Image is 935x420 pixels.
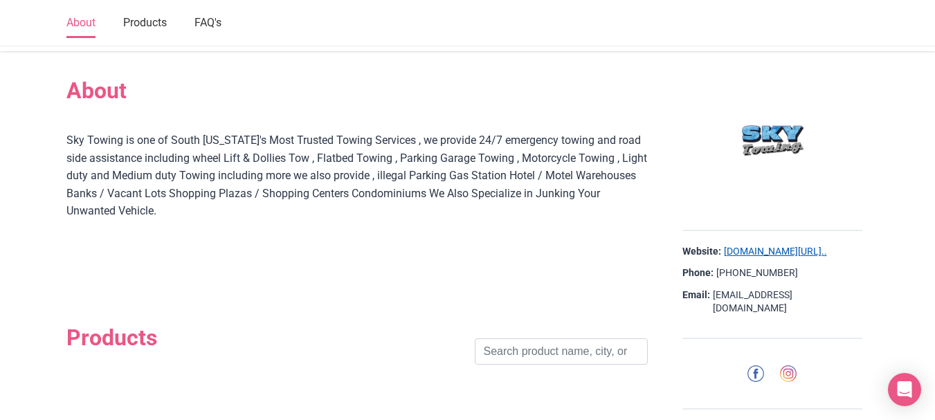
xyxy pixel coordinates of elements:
[66,77,648,104] h2: About
[747,365,764,382] img: facebook-round-01-50ddc191f871d4ecdbe8252d2011563a.svg
[123,9,167,38] a: Products
[682,266,862,280] div: [PHONE_NUMBER]
[682,289,710,302] strong: Email:
[682,245,721,259] strong: Website:
[66,131,648,255] div: Sky Towing is one of South [US_STATE]'s Most Trusted Towing Services , we provide 24/7 emergency ...
[713,289,862,316] a: [EMAIL_ADDRESS][DOMAIN_NAME]
[780,365,797,382] img: instagram-round-01-d873700d03cfe9216e9fb2676c2aa726.svg
[194,9,221,38] a: FAQ's
[703,71,842,209] img: Sky Towing logo
[682,266,714,280] strong: Phone:
[66,9,96,38] a: About
[888,373,921,406] div: Open Intercom Messenger
[475,338,648,365] input: Search product name, city, or interal id
[724,245,827,259] a: [DOMAIN_NAME][URL]..
[66,325,157,351] h2: Products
